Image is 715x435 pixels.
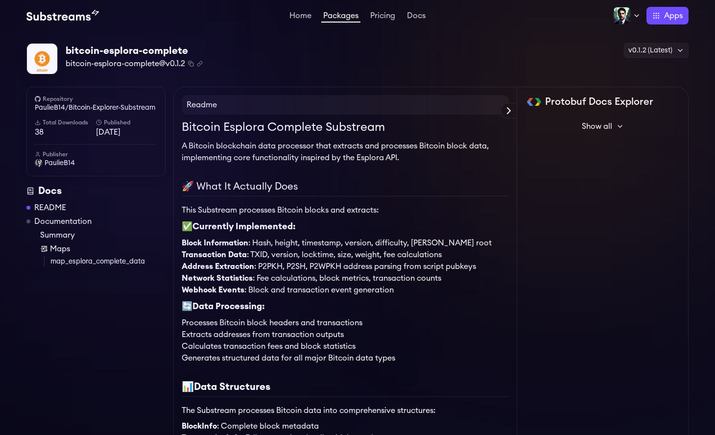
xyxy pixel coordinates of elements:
[40,245,48,253] img: Map icon
[182,284,509,296] li: : Block and transaction event generation
[527,98,541,106] img: Protobuf
[182,237,509,249] li: : Hash, height, timestamp, version, difficulty, [PERSON_NAME] root
[40,243,166,255] a: Maps
[182,119,509,136] h1: Bitcoin Esplora Complete Substream
[368,12,397,22] a: Pricing
[624,43,689,58] div: v0.1.2 (Latest)
[182,420,509,432] li: : Complete block metadata
[182,352,509,364] li: Generates structured data for all major Bitcoin data types
[182,272,509,284] li: : Fee calculations, block metrics, transaction counts
[197,61,203,67] button: Copy .spkg link to clipboard
[182,405,509,416] p: The Substream processes Bitcoin data into comprehensive structures:
[613,7,631,24] img: Profile
[182,317,509,329] li: Processes Bitcoin block headers and transactions
[35,95,157,103] h6: Repository
[182,95,509,115] h4: Readme
[182,300,509,313] h3: 🔄
[35,150,157,158] h6: Publisher
[182,239,248,247] strong: Block Information
[664,10,683,22] span: Apps
[545,95,653,109] h2: Protobuf Docs Explorer
[34,216,92,227] a: Documentation
[182,204,509,216] p: This Substream processes Bitcoin blocks and extracts:
[321,12,360,23] a: Packages
[182,249,509,261] li: : TXID, version, locktime, size, weight, fee calculations
[35,119,96,126] h6: Total Downloads
[182,340,509,352] li: Calculates transaction fees and block statistics
[96,119,157,126] h6: Published
[194,382,270,392] strong: Data Structures
[66,58,185,70] span: bitcoin-esplora-complete@v0.1.2
[182,263,254,270] strong: Address Extraction
[96,126,157,138] span: [DATE]
[45,158,75,168] span: PaulieB14
[66,44,203,58] div: bitcoin-esplora-complete
[35,96,41,102] img: github
[35,159,43,167] img: User Avatar
[26,184,166,198] div: Docs
[182,220,509,233] h3: ✅
[192,222,296,231] strong: Currently Implemented:
[182,286,244,294] strong: Webhook Events
[405,12,428,22] a: Docs
[35,158,157,168] a: PaulieB14
[40,229,166,241] a: Summary
[182,274,253,282] strong: Network Statistics
[182,329,509,340] li: Extracts addresses from transaction outputs
[182,140,509,164] p: A Bitcoin blockchain data processor that extracts and processes Bitcoin block data, implementing ...
[188,61,194,67] button: Copy package name and version
[192,302,265,311] strong: Data Processing:
[34,202,66,214] a: README
[287,12,313,22] a: Home
[182,261,509,272] li: : P2PKH, P2SH, P2WPKH address parsing from script pubkeys
[527,117,678,136] button: Show all
[182,380,509,397] h2: 📊
[182,179,509,196] h2: 🚀 What It Actually Does
[27,44,57,74] img: Package Logo
[182,251,247,259] strong: Transaction Data
[50,257,166,266] a: map_esplora_complete_data
[35,103,157,113] a: PaulieB14/Bitcoin-Explorer-Substream
[35,126,96,138] span: 38
[182,422,217,430] strong: BlockInfo
[26,10,99,22] img: Substream's logo
[582,121,612,132] span: Show all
